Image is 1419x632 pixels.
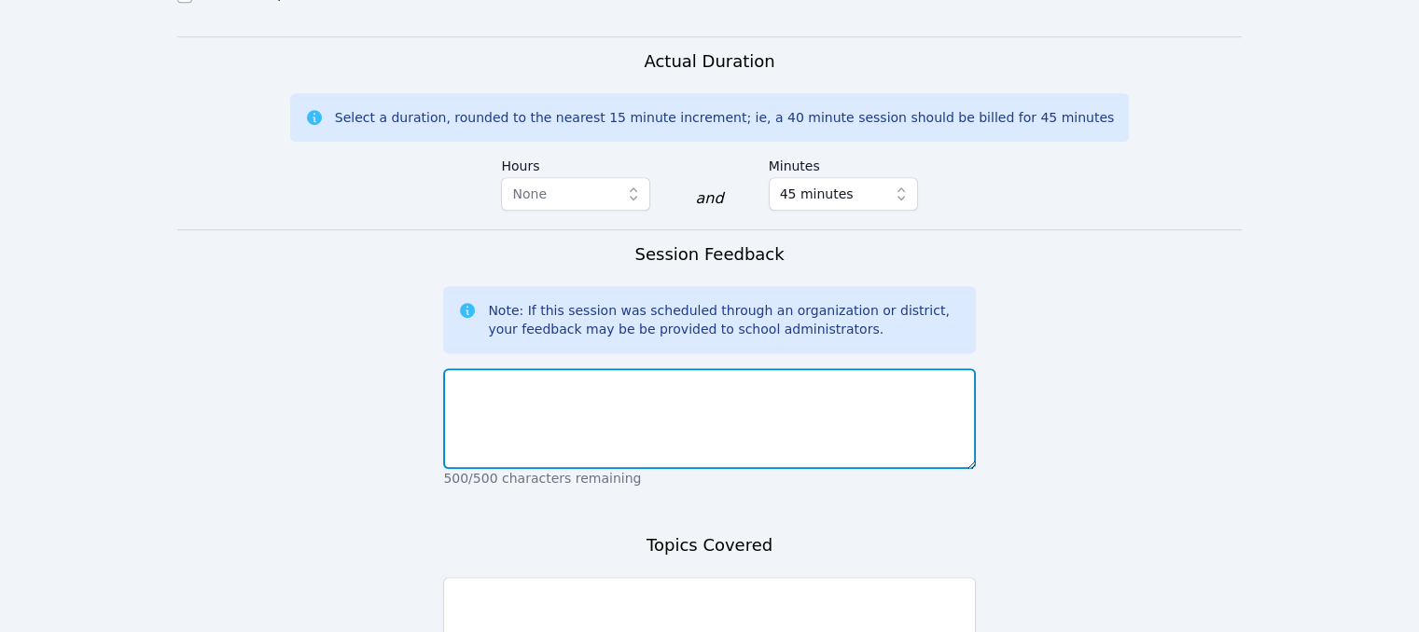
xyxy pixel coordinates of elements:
label: Hours [501,149,650,177]
div: Note: If this session was scheduled through an organization or district, your feedback may be be ... [488,301,960,338]
h3: Session Feedback [634,241,784,268]
div: Select a duration, rounded to the nearest 15 minute increment; ie, a 40 minute session should be ... [335,108,1114,127]
h3: Actual Duration [644,48,774,75]
label: Minutes [769,149,918,177]
p: 500/500 characters remaining [443,469,975,488]
button: 45 minutes [769,177,918,211]
div: and [695,187,723,210]
button: None [501,177,650,211]
span: 45 minutes [780,183,854,205]
span: None [512,186,547,201]
h3: Topics Covered [647,532,772,558]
